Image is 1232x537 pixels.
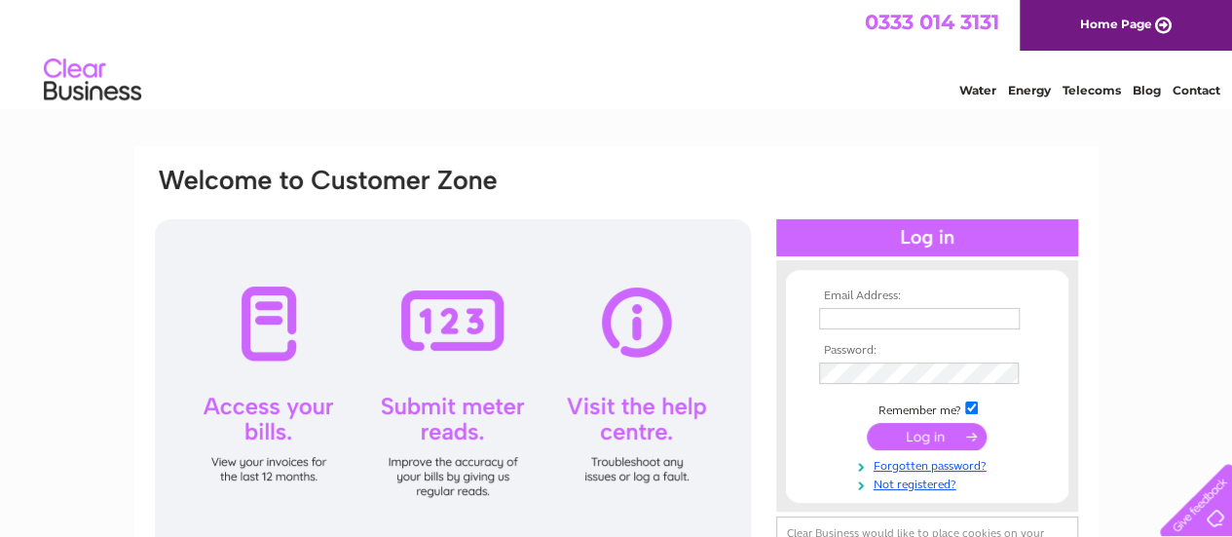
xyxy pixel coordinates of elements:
[867,423,987,450] input: Submit
[157,11,1077,95] div: Clear Business is a trading name of Verastar Limited (registered in [GEOGRAPHIC_DATA] No. 3667643...
[814,399,1040,418] td: Remember me?
[814,289,1040,303] th: Email Address:
[1133,83,1161,97] a: Blog
[959,83,996,97] a: Water
[865,10,999,34] a: 0333 014 3131
[819,455,1040,474] a: Forgotten password?
[814,344,1040,358] th: Password:
[43,51,142,110] img: logo.png
[1173,83,1220,97] a: Contact
[819,474,1040,492] a: Not registered?
[1063,83,1121,97] a: Telecoms
[1008,83,1051,97] a: Energy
